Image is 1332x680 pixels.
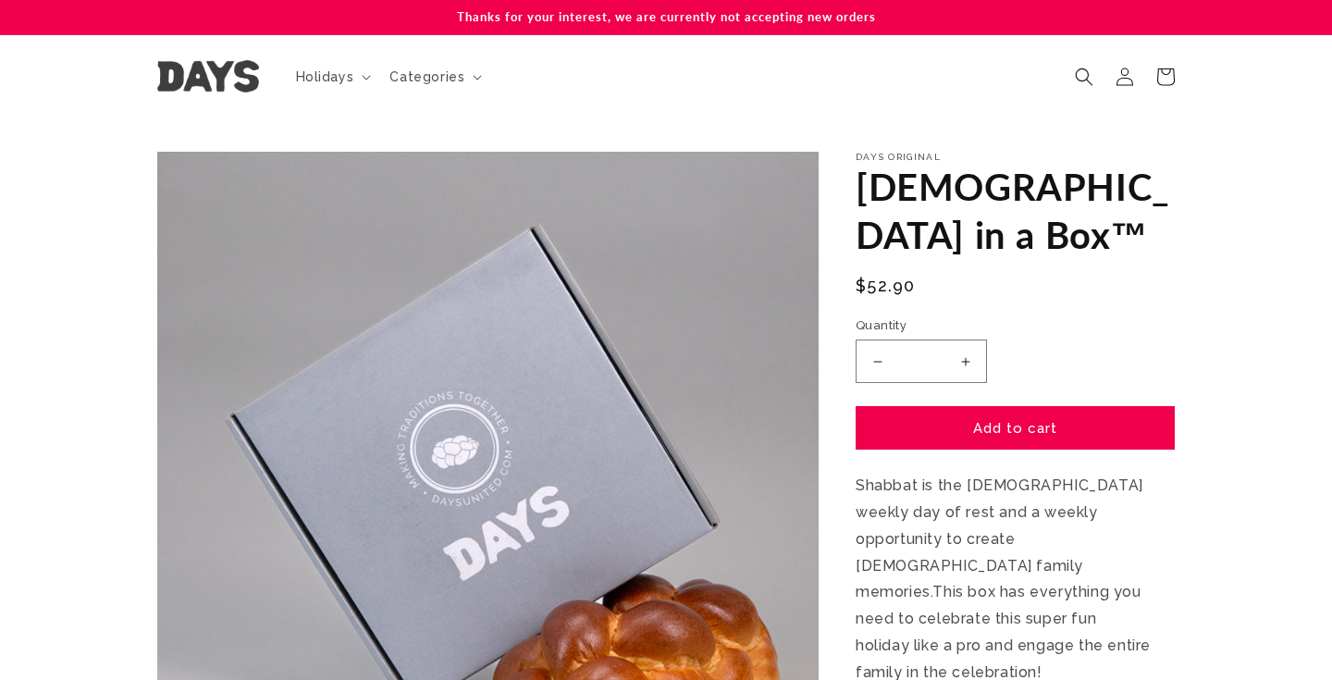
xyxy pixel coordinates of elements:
span: Holidays [296,68,354,85]
span: $52.90 [856,273,916,298]
span: This box has everything you need to celebrate this super fun holiday like a pro and engage the en... [856,583,1151,680]
summary: Holidays [285,57,379,96]
img: Days United [157,60,259,93]
span: Categories [389,68,464,85]
summary: Categories [378,57,489,96]
label: Quantity [856,316,1175,335]
button: Add to cart [856,406,1175,450]
h1: [DEMOGRAPHIC_DATA] in a Box™ [856,163,1175,259]
p: Days Original [856,152,1175,163]
summary: Search [1064,56,1104,97]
